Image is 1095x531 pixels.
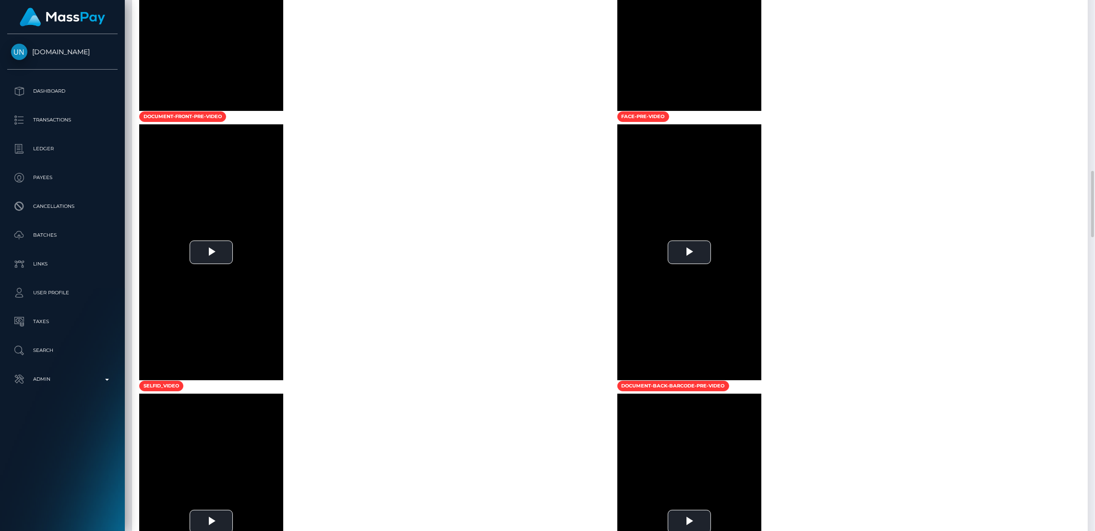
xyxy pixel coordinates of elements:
[190,241,233,264] button: Play Video
[7,48,118,56] span: [DOMAIN_NAME]
[11,142,114,156] p: Ledger
[7,194,118,218] a: Cancellations
[11,170,114,185] p: Payees
[7,310,118,334] a: Taxes
[7,281,118,305] a: User Profile
[617,381,729,391] span: document-back-barcode-pre-video
[11,314,114,329] p: Taxes
[11,286,114,300] p: User Profile
[139,111,226,122] span: document-front-pre-video
[7,79,118,103] a: Dashboard
[617,124,761,380] div: Video Player
[11,84,114,98] p: Dashboard
[7,108,118,132] a: Transactions
[11,44,27,60] img: Unlockt.me
[7,137,118,161] a: Ledger
[11,113,114,127] p: Transactions
[7,223,118,247] a: Batches
[11,372,114,386] p: Admin
[11,228,114,242] p: Batches
[20,8,105,26] img: MassPay Logo
[7,338,118,362] a: Search
[617,111,669,122] span: face-pre-video
[7,166,118,190] a: Payees
[11,199,114,214] p: Cancellations
[139,381,183,391] span: selfid_video
[7,367,118,391] a: Admin
[11,257,114,271] p: Links
[7,252,118,276] a: Links
[11,343,114,358] p: Search
[139,124,283,380] div: Video Player
[668,241,711,264] button: Play Video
